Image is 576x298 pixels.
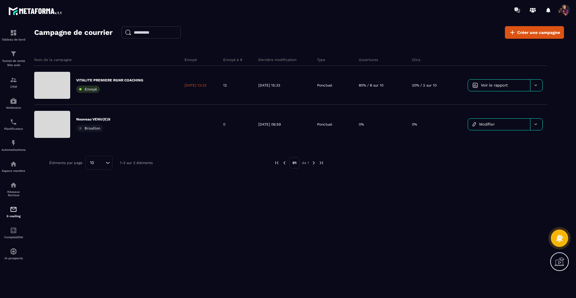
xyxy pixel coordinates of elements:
img: automations [10,97,17,105]
p: Envoyé à # [223,57,242,62]
img: prev [282,160,287,166]
img: logo [8,5,62,16]
p: Envoyé [184,57,197,62]
p: 01 [289,157,300,169]
p: 1-2 sur 2 éléments [120,161,153,165]
p: Webinaire [1,106,25,109]
a: automationsautomationsAutomatisations [1,135,25,156]
p: 80% / 8 sur 10 [359,83,383,88]
p: IA prospects [1,257,25,260]
p: Tunnel de vente Site web [1,59,25,67]
a: formationformationTableau de bord [1,25,25,46]
span: Voir le rapport [481,83,508,87]
a: automationsautomationsEspace membre [1,156,25,177]
img: automations [10,248,17,255]
img: next [311,160,316,166]
p: Comptabilité [1,236,25,239]
img: social-network [10,181,17,189]
p: [DATE] 15:33 [258,83,280,88]
p: E-mailing [1,214,25,218]
p: Ponctuel [317,122,332,127]
input: Search for option [96,160,104,166]
div: Search for option [85,156,112,170]
img: accountant [10,227,17,234]
a: Voir le rapport [468,80,530,91]
a: Modifier [468,119,530,130]
p: 12 [223,83,227,88]
p: Type [317,57,325,62]
p: CRM [1,85,25,88]
p: Dernière modification [258,57,296,62]
img: formation [10,76,17,84]
img: email [10,206,17,213]
img: prev [274,160,280,166]
span: Envoyé [85,87,97,91]
p: [DATE] 13:33 [184,83,206,88]
span: Brouillon [85,126,100,130]
h2: Campagne de courrier [34,26,112,38]
img: formation [10,29,17,36]
img: automations [10,160,17,168]
a: accountantaccountantComptabilité [1,222,25,243]
a: schedulerschedulerPlanificateur [1,114,25,135]
p: 0% [359,122,364,127]
p: Réseaux Sociaux [1,190,25,197]
p: Nouveau VENU(E)S [76,117,110,122]
p: 0% [412,122,417,127]
p: Tableau de bord [1,38,25,41]
a: Créer une campagne [505,26,564,39]
img: automations [10,139,17,147]
p: 20% / 2 sur 10 [412,83,436,88]
img: next [319,160,324,166]
img: icon [472,83,478,88]
span: 10 [88,160,96,166]
p: Automatisations [1,148,25,151]
p: Ouvertures [359,57,378,62]
p: Éléments par page [49,161,82,165]
a: automationsautomationsWebinaire [1,93,25,114]
p: Planificateur [1,127,25,130]
a: formationformationCRM [1,72,25,93]
a: emailemailE-mailing [1,201,25,222]
p: [DATE] 06:59 [258,122,281,127]
span: Modifier [479,122,495,126]
p: VITALITE PREMIERE RGNR COACHING [76,78,143,83]
a: social-networksocial-networkRéseaux Sociaux [1,177,25,201]
p: 0 [223,122,225,127]
img: formation [10,50,17,57]
a: formationformationTunnel de vente Site web [1,46,25,72]
p: de 1 [302,160,309,165]
p: Clics [412,57,420,62]
img: icon [472,122,476,126]
p: Ponctuel [317,83,332,88]
img: scheduler [10,118,17,126]
p: Espace membre [1,169,25,172]
span: Créer une campagne [517,29,560,35]
p: Nom de la campagne [34,57,72,62]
